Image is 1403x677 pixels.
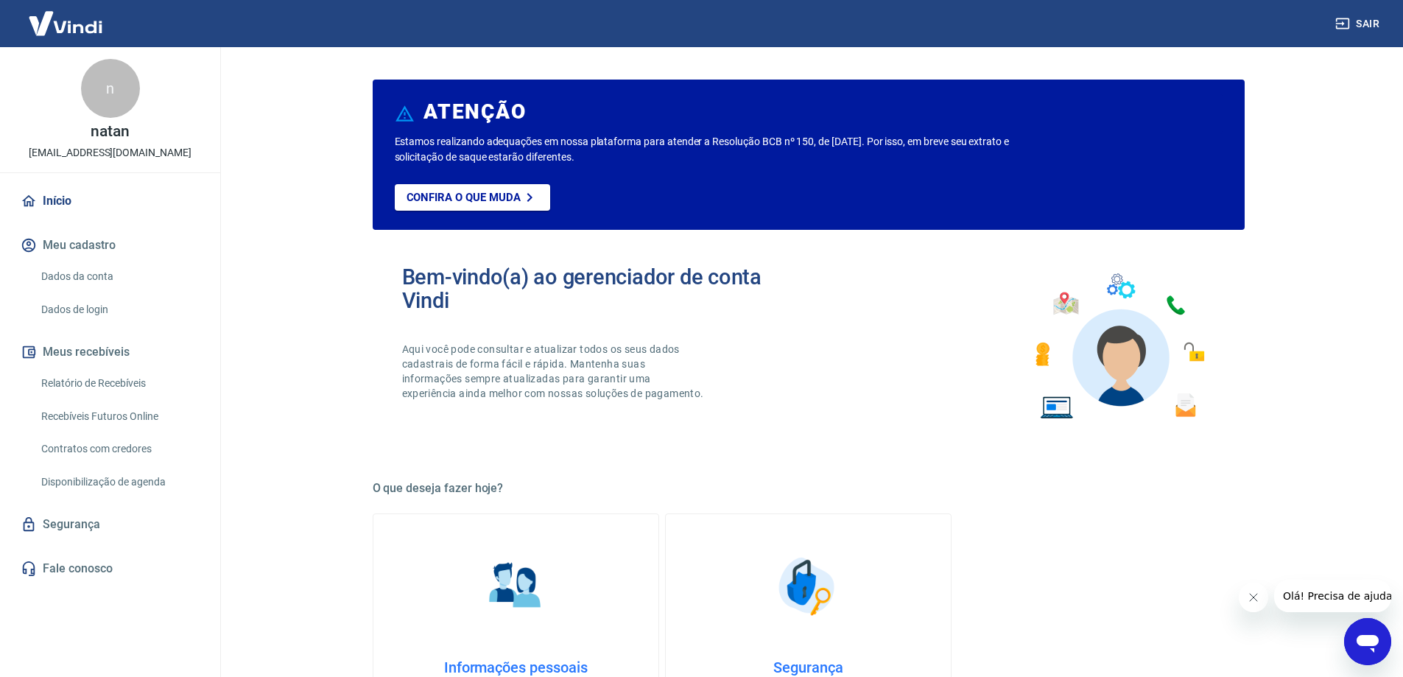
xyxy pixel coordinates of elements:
[395,134,1057,165] p: Estamos realizando adequações em nossa plataforma para atender a Resolução BCB nº 150, de [DATE]....
[18,553,203,585] a: Fale conosco
[771,550,845,623] img: Segurança
[689,659,927,676] h4: Segurança
[91,124,130,139] p: natan
[35,434,203,464] a: Contratos com credores
[18,185,203,217] a: Início
[29,145,191,161] p: [EMAIL_ADDRESS][DOMAIN_NAME]
[18,336,203,368] button: Meus recebíveis
[35,368,203,399] a: Relatório de Recebíveis
[373,481,1245,496] h5: O que deseja fazer hoje?
[35,467,203,497] a: Disponibilização de agenda
[402,342,707,401] p: Aqui você pode consultar e atualizar todos os seus dados cadastrais de forma fácil e rápida. Mant...
[81,59,140,118] div: n
[18,229,203,262] button: Meu cadastro
[423,105,526,119] h6: ATENÇÃO
[9,10,124,22] span: Olá! Precisa de ajuda?
[402,265,809,312] h2: Bem-vindo(a) ao gerenciador de conta Vindi
[1274,580,1391,612] iframe: Mensagem da empresa
[479,550,552,623] img: Informações pessoais
[407,191,521,204] p: Confira o que muda
[397,659,635,676] h4: Informações pessoais
[35,295,203,325] a: Dados de login
[1022,265,1215,428] img: Imagem de um avatar masculino com diversos icones exemplificando as funcionalidades do gerenciado...
[1239,583,1268,612] iframe: Fechar mensagem
[35,401,203,432] a: Recebíveis Futuros Online
[395,184,550,211] a: Confira o que muda
[1332,10,1385,38] button: Sair
[35,262,203,292] a: Dados da conta
[1344,618,1391,665] iframe: Botão para abrir a janela de mensagens
[18,1,113,46] img: Vindi
[18,508,203,541] a: Segurança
